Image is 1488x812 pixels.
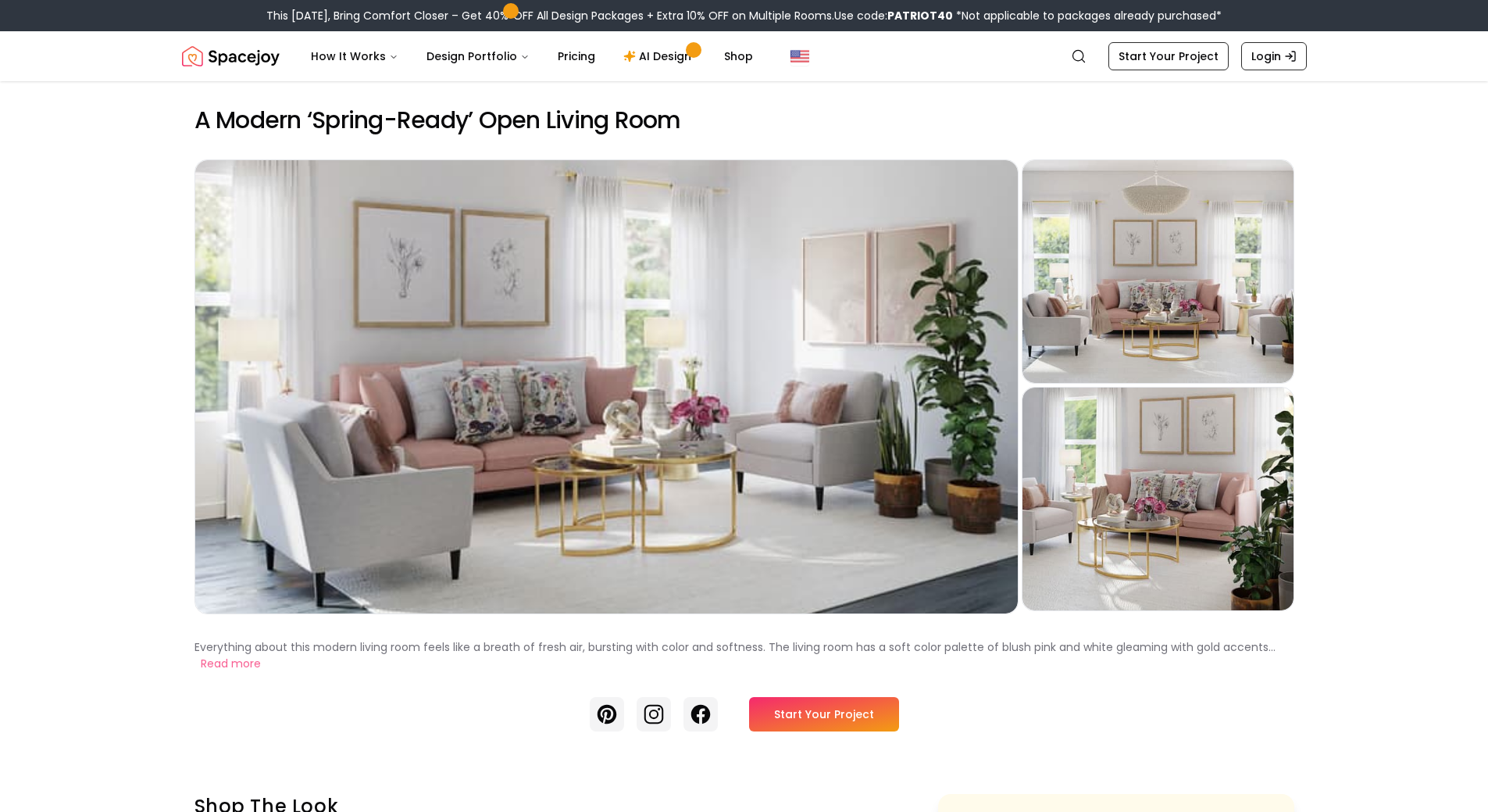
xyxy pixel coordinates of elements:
[953,8,1222,23] span: *Not applicable to packages already purchased*
[298,41,765,72] nav: Main
[266,8,1222,23] div: This [DATE], Bring Comfort Closer – Get 40% OFF All Design Packages + Extra 10% OFF on Multiple R...
[712,41,765,72] a: Shop
[194,639,1276,655] p: Everything about this modern living room feels like a breath of fresh air, bursting with color an...
[790,47,809,66] img: United States
[201,656,261,672] button: Read more
[414,41,542,72] button: Design Portfolio
[834,8,953,23] span: Use code:
[749,697,899,732] a: Start Your Project
[298,41,411,72] button: How It Works
[1108,42,1229,70] a: Start Your Project
[182,41,280,72] a: Spacejoy
[545,41,608,72] a: Pricing
[182,31,1307,81] nav: Global
[1241,42,1307,70] a: Login
[611,41,708,72] a: AI Design
[887,8,953,23] b: PATRIOT40
[194,106,1294,134] h2: A Modern ‘Spring-Ready’ Open Living Room
[182,41,280,72] img: Spacejoy Logo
